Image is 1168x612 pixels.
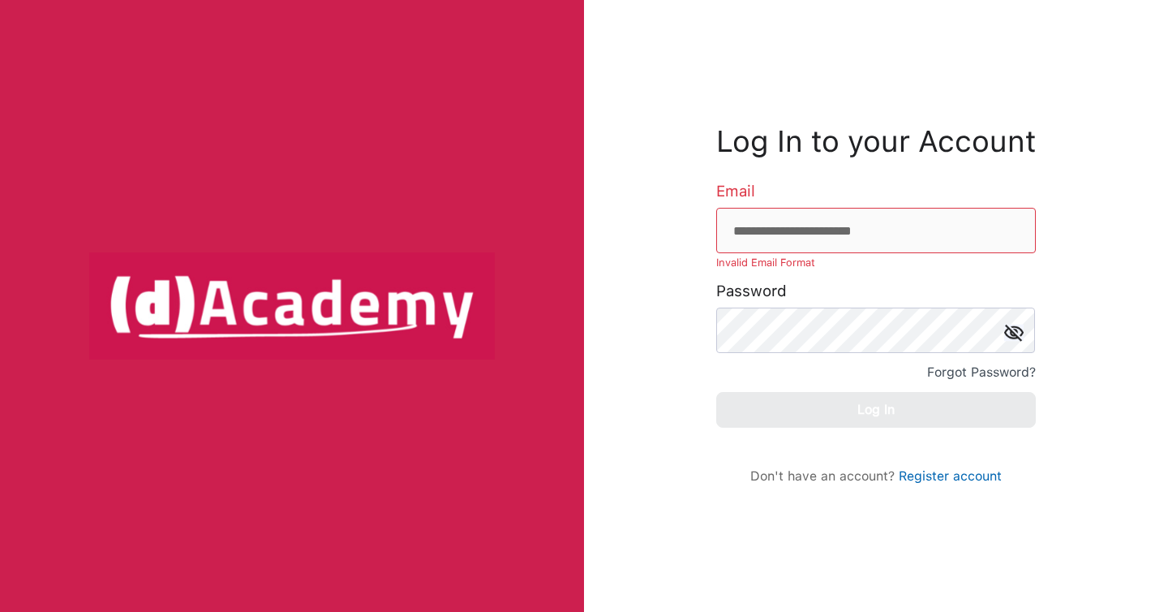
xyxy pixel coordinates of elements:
[716,128,1036,155] h3: Log In to your Account
[1004,324,1024,341] img: icon
[716,392,1036,428] button: Log In
[716,253,1036,273] p: Invalid Email Format
[927,361,1036,384] div: Forgot Password?
[716,183,755,200] label: Email
[899,468,1002,484] a: Register account
[89,252,495,360] img: logo
[716,283,787,300] label: Password
[732,468,1020,484] div: Don't have an account?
